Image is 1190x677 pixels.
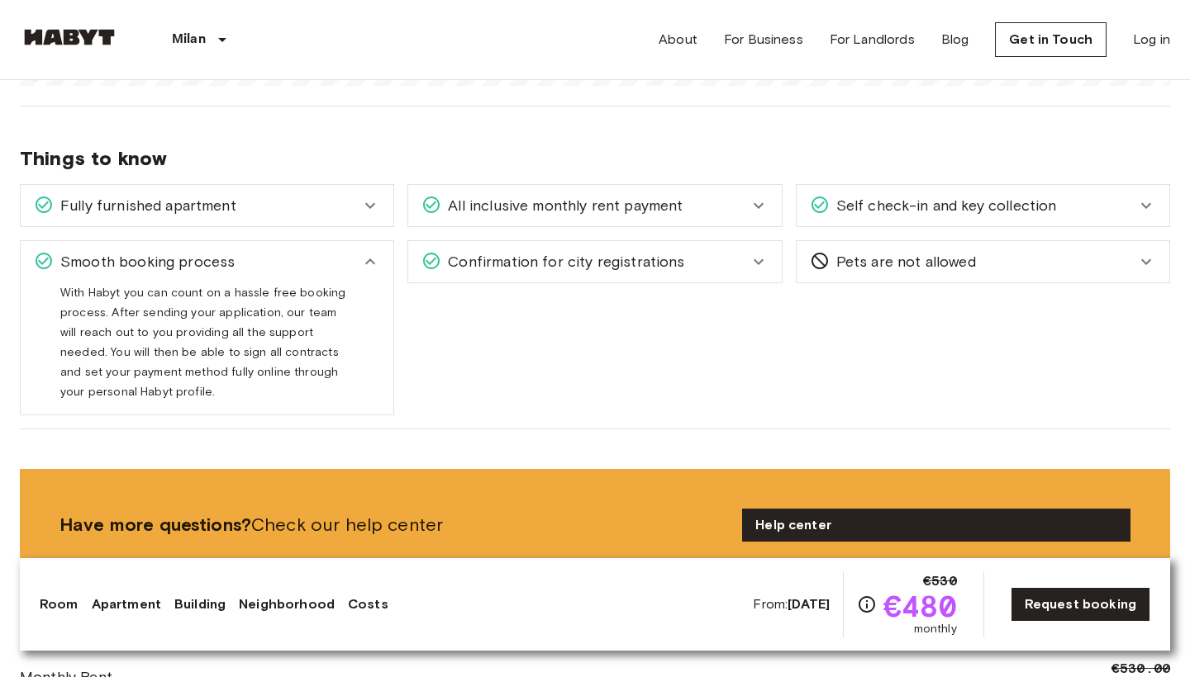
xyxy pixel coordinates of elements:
span: From: [753,595,830,613]
b: Have more questions? [59,514,251,536]
div: Self check-in and key collection [797,185,1169,226]
span: Pets are not allowed [830,251,976,272]
p: Milan [172,30,206,50]
a: For Landlords [830,30,915,50]
span: Check our help center [59,513,729,537]
a: About [659,30,697,50]
a: Log in [1133,30,1170,50]
div: Fully furnished apartment [21,185,393,226]
svg: Check cost overview for full price breakdown. Please note that discounts apply to new joiners onl... [857,594,877,614]
a: Blog [941,30,969,50]
a: Neighborhood [239,594,335,614]
a: Request booking [1011,587,1150,622]
span: With Habyt you can count on a hassle free booking process. After sending your application, our te... [60,286,345,412]
span: Things to know [20,146,1170,171]
span: Confirmation for city registrations [441,251,684,272]
a: Help center [742,509,1130,542]
span: Smooth booking process [54,251,235,272]
span: All inclusive monthly rent payment [441,195,683,216]
b: [DATE] [788,596,830,612]
a: Costs [348,594,388,614]
a: For Business [724,30,803,50]
div: Pets are not allowed [797,241,1169,282]
img: Habyt [20,29,119,45]
span: €480 [883,591,957,621]
span: Self check-in and key collection [830,195,1057,216]
div: Smooth booking process [21,241,393,282]
div: Confirmation for city registrations [408,241,781,282]
span: monthly [914,621,957,637]
a: Room [40,594,79,614]
span: €530 [923,571,957,591]
div: All inclusive monthly rent payment [408,185,781,226]
a: Apartment [92,594,161,614]
span: Fully furnished apartment [54,195,236,216]
a: Get in Touch [995,22,1107,57]
a: Building [174,594,226,614]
